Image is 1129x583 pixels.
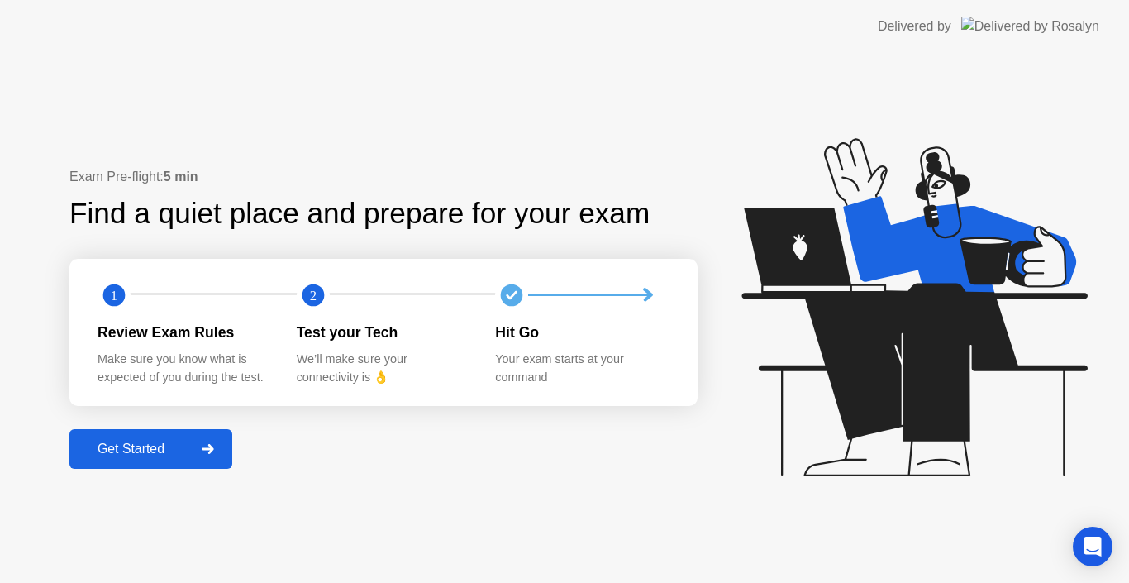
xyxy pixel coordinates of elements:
[297,351,469,386] div: We’ll make sure your connectivity is 👌
[74,442,188,456] div: Get Started
[98,322,270,343] div: Review Exam Rules
[69,429,232,469] button: Get Started
[164,170,198,184] b: 5 min
[961,17,1099,36] img: Delivered by Rosalyn
[1073,527,1112,566] div: Open Intercom Messenger
[495,322,668,343] div: Hit Go
[111,287,117,303] text: 1
[69,167,698,187] div: Exam Pre-flight:
[495,351,668,386] div: Your exam starts at your command
[98,351,270,386] div: Make sure you know what is expected of you during the test.
[297,322,469,343] div: Test your Tech
[878,17,951,36] div: Delivered by
[69,192,652,236] div: Find a quiet place and prepare for your exam
[310,287,317,303] text: 2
